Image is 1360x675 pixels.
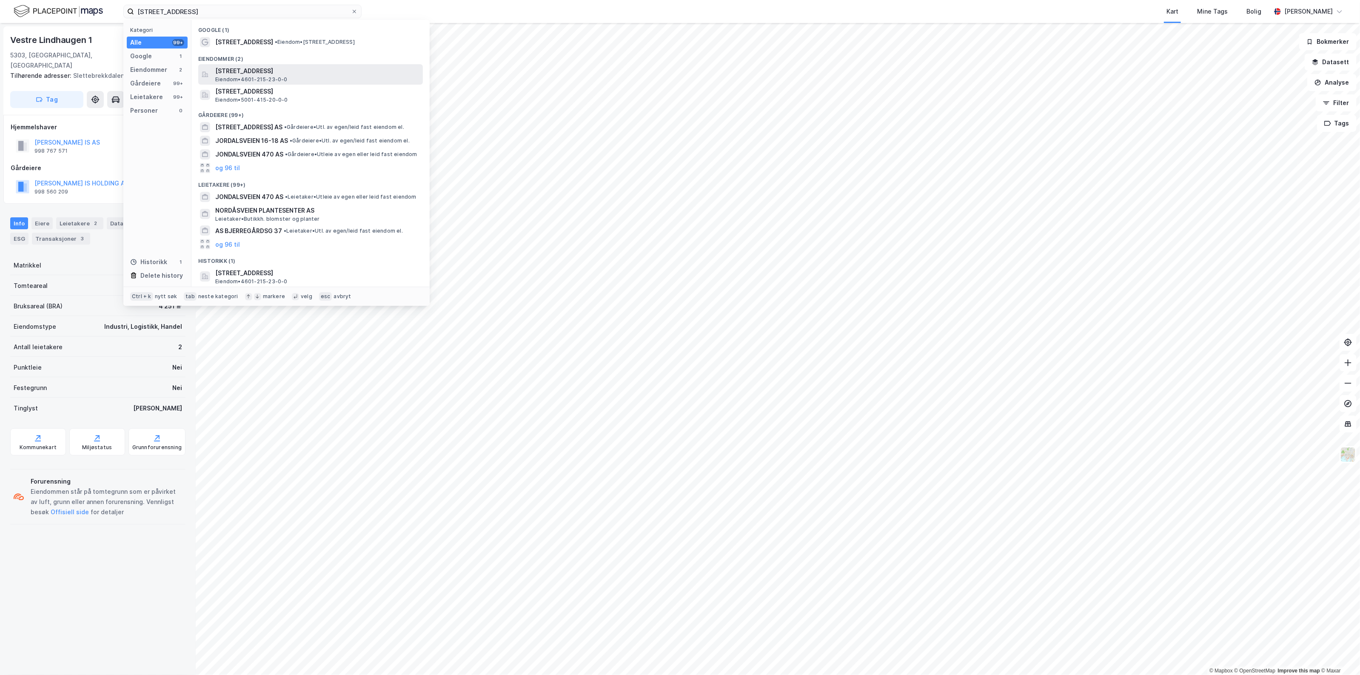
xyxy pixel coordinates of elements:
[91,219,100,228] div: 2
[10,50,143,71] div: 5303, [GEOGRAPHIC_DATA], [GEOGRAPHIC_DATA]
[215,149,283,159] span: JONDALSVEIEN 470 AS
[123,260,182,271] div: 4627-12-1088-0-0
[284,124,287,130] span: •
[34,148,68,154] div: 998 767 571
[191,251,430,266] div: Historikk (1)
[14,281,48,291] div: Tomteareal
[159,301,182,311] div: 4 251 ㎡
[1209,668,1233,674] a: Mapbox
[10,71,179,81] div: Slettebrekkdalen 11
[285,151,288,157] span: •
[290,137,292,144] span: •
[319,292,332,301] div: esc
[215,97,288,103] span: Eiendom • 5001-415-20-0-0
[178,342,182,352] div: 2
[10,72,73,79] span: Tilhørende adresser:
[130,92,163,102] div: Leietakere
[1316,94,1357,111] button: Filter
[130,37,142,48] div: Alle
[177,259,184,265] div: 1
[301,293,312,300] div: velg
[172,383,182,393] div: Nei
[130,78,161,88] div: Gårdeiere
[215,122,282,132] span: [STREET_ADDRESS] AS
[140,271,183,281] div: Delete history
[215,76,288,83] span: Eiendom • 4601-215-23-0-0
[130,257,167,267] div: Historikk
[1246,6,1261,17] div: Bolig
[130,105,158,116] div: Personer
[1307,74,1357,91] button: Analyse
[82,444,112,451] div: Miljøstatus
[191,49,430,64] div: Eiendommer (2)
[14,4,103,19] img: logo.f888ab2527a4732fd821a326f86c7f29.svg
[285,151,417,158] span: Gårdeiere • Utleie av egen eller leid fast eiendom
[31,487,182,517] div: Eiendommen står på tomtegrunn som er påvirket av luft, grunn eller annen forurensning. Vennligst ...
[215,268,419,278] span: [STREET_ADDRESS]
[285,194,416,200] span: Leietaker • Utleie av egen eller leid fast eiendom
[32,233,90,245] div: Transaksjoner
[56,217,103,229] div: Leietakere
[130,292,153,301] div: Ctrl + k
[275,39,355,46] span: Eiendom • [STREET_ADDRESS]
[1166,6,1178,17] div: Kart
[134,5,351,18] input: Søk på adresse, matrikkel, gårdeiere, leietakere eller personer
[275,39,277,45] span: •
[177,53,184,60] div: 1
[1284,6,1333,17] div: [PERSON_NAME]
[31,476,182,487] div: Forurensning
[284,228,403,234] span: Leietaker • Utl. av egen/leid fast eiendom el.
[1235,668,1276,674] a: OpenStreetMap
[215,226,282,236] span: AS BJERREGÅRDSG 37
[191,175,430,190] div: Leietakere (99+)
[14,301,63,311] div: Bruksareal (BRA)
[1317,115,1357,132] button: Tags
[1197,6,1228,17] div: Mine Tags
[215,66,419,76] span: [STREET_ADDRESS]
[215,216,320,222] span: Leietaker • Butikkh. blomster og planter
[198,293,238,300] div: neste kategori
[263,293,285,300] div: markere
[130,51,152,61] div: Google
[177,66,184,73] div: 2
[284,124,404,131] span: Gårdeiere • Utl. av egen/leid fast eiendom el.
[130,65,167,75] div: Eiendommer
[1340,447,1356,463] img: Z
[14,383,47,393] div: Festegrunn
[78,234,87,243] div: 3
[14,342,63,352] div: Antall leietakere
[284,228,286,234] span: •
[191,105,430,120] div: Gårdeiere (99+)
[215,86,419,97] span: [STREET_ADDRESS]
[1278,668,1320,674] a: Improve this map
[1317,634,1360,675] iframe: Chat Widget
[1299,33,1357,50] button: Bokmerker
[130,27,188,33] div: Kategori
[1305,54,1357,71] button: Datasett
[215,239,240,249] button: og 96 til
[104,322,182,332] div: Industri, Logistikk, Handel
[14,322,56,332] div: Eiendomstype
[132,444,182,451] div: Grunnforurensning
[215,192,283,202] span: JONDALSVEIEN 470 AS
[285,194,288,200] span: •
[14,260,41,271] div: Matrikkel
[290,137,410,144] span: Gårdeiere • Utl. av egen/leid fast eiendom el.
[215,37,273,47] span: [STREET_ADDRESS]
[11,122,185,132] div: Hjemmelshaver
[10,33,94,47] div: Vestre Lindhaugen 1
[155,293,177,300] div: nytt søk
[133,403,182,413] div: [PERSON_NAME]
[31,217,53,229] div: Eiere
[10,91,83,108] button: Tag
[10,233,29,245] div: ESG
[34,188,68,195] div: 998 560 209
[177,107,184,114] div: 0
[172,362,182,373] div: Nei
[14,362,42,373] div: Punktleie
[172,39,184,46] div: 99+
[215,278,288,285] span: Eiendom • 4601-215-23-0-0
[172,80,184,87] div: 99+
[172,94,184,100] div: 99+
